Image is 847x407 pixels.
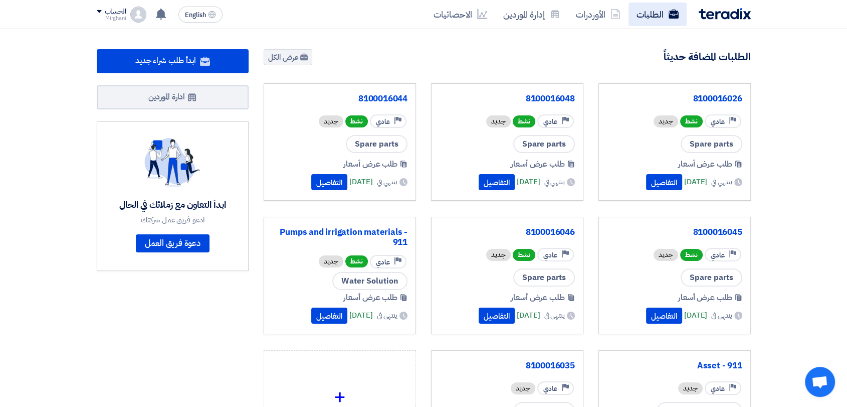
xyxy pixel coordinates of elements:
[543,250,557,260] span: عادي
[479,174,515,190] button: التفاصيل
[654,115,678,127] div: جديد
[680,115,703,127] span: نشط
[343,292,397,304] span: طلب عرض أسعار
[264,49,312,65] a: عرض الكل
[517,176,540,188] span: [DATE]
[511,158,565,170] span: طلب عرض أسعار
[646,174,682,190] button: التفاصيل
[119,215,226,224] div: ادعو فريق عمل شركتك
[343,158,397,170] span: طلب عرض أسعار
[678,382,703,394] div: جديد
[185,12,206,19] span: English
[440,361,575,371] a: 8100016035
[711,117,725,126] span: عادي
[513,268,575,287] span: Spare parts
[376,117,390,126] span: عادي
[97,16,126,21] div: Mirghani
[511,382,535,394] div: جديد
[544,310,564,321] span: ينتهي في
[426,3,495,26] a: الاحصائيات
[272,94,407,104] a: 8100016044
[319,255,343,267] div: جديد
[646,308,682,324] button: التفاصيل
[346,135,407,153] span: Spare parts
[543,117,557,126] span: عادي
[607,361,742,371] a: Asset - 911
[136,234,210,252] a: دعوة فريق العمل
[97,85,249,109] a: ادارة الموردين
[711,384,725,393] span: عادي
[628,3,687,26] a: الطلبات
[119,199,226,211] div: ابدأ التعاون مع زملائك في الحال
[486,249,511,261] div: جديد
[178,7,223,23] button: English
[607,227,742,237] a: 8100016045
[544,177,564,187] span: ينتهي في
[272,227,407,247] a: Pumps and irrigation materials - 911
[568,3,628,26] a: الأوردرات
[332,272,407,290] span: Water Solution
[711,310,732,321] span: ينتهي في
[135,55,196,67] span: ابدأ طلب شراء جديد
[711,250,725,260] span: عادي
[654,249,678,261] div: جديد
[678,292,732,304] span: طلب عرض أسعار
[440,94,575,104] a: 8100016048
[376,257,390,267] span: عادي
[349,176,372,188] span: [DATE]
[664,50,751,63] h4: الطلبات المضافة حديثاً
[607,94,742,104] a: 8100016026
[513,115,535,127] span: نشط
[681,268,742,287] span: Spare parts
[681,135,742,153] span: Spare parts
[440,227,575,237] a: 8100016046
[311,174,347,190] button: التفاصيل
[479,308,515,324] button: التفاصيل
[345,115,368,127] span: نشط
[513,249,535,261] span: نشط
[311,308,347,324] button: التفاصيل
[517,310,540,321] span: [DATE]
[711,177,732,187] span: ينتهي في
[680,249,703,261] span: نشط
[678,158,732,170] span: طلب عرض أسعار
[805,367,835,397] div: Open chat
[513,135,575,153] span: Spare parts
[495,3,568,26] a: إدارة الموردين
[349,310,372,321] span: [DATE]
[377,177,397,187] span: ينتهي في
[144,138,200,187] img: invite_your_team.svg
[699,8,751,20] img: Teradix logo
[377,310,397,321] span: ينتهي في
[511,292,565,304] span: طلب عرض أسعار
[684,310,707,321] span: [DATE]
[130,7,146,23] img: profile_test.png
[319,115,343,127] div: جديد
[486,115,511,127] div: جديد
[543,384,557,393] span: عادي
[105,8,126,16] div: الحساب
[345,255,368,267] span: نشط
[684,176,707,188] span: [DATE]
